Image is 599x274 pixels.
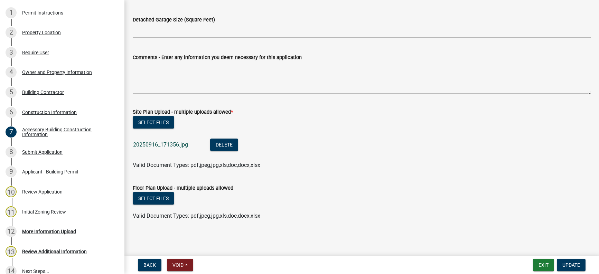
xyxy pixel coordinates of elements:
[22,249,87,254] div: Review Additional Information
[22,30,61,35] div: Property Location
[172,262,184,268] span: Void
[6,206,17,217] div: 11
[22,229,76,234] div: More Information Upload
[533,259,554,271] button: Exit
[6,7,17,18] div: 1
[133,192,174,205] button: Select files
[562,262,580,268] span: Update
[6,27,17,38] div: 2
[22,70,92,75] div: Owner and Property Information
[22,50,49,55] div: Require User
[22,10,63,15] div: Permit Instructions
[6,87,17,98] div: 5
[133,18,215,22] label: Detached Garage Size (Square Feet)
[6,166,17,177] div: 9
[22,110,77,115] div: Construction Information
[6,226,17,237] div: 12
[133,116,174,129] button: Select files
[6,126,17,138] div: 7
[133,110,233,115] label: Site Plan Upload - multiple uploads allowed
[138,259,161,271] button: Back
[22,90,64,95] div: Building Contractor
[6,107,17,118] div: 6
[167,259,193,271] button: Void
[22,127,113,137] div: Accessory Building Construction Information
[6,186,17,197] div: 10
[133,186,233,191] label: Floor Plan Upload - multiple uploads allowed
[133,55,302,60] label: Comments - Enter any information you deem necessary for this application
[210,142,238,149] wm-modal-confirm: Delete Document
[22,209,66,214] div: Initial Zoning Review
[143,262,156,268] span: Back
[6,147,17,158] div: 8
[22,169,78,174] div: Applicant - Building Permit
[6,246,17,257] div: 13
[6,67,17,78] div: 4
[133,141,188,148] a: 20250916_171356.jpg
[133,162,260,168] span: Valid Document Types: pdf,jpeg,jpg,xls,doc,docx,xlsx
[6,47,17,58] div: 3
[133,212,260,219] span: Valid Document Types: pdf,jpeg,jpg,xls,doc,docx,xlsx
[22,150,63,154] div: Submit Application
[557,259,586,271] button: Update
[210,139,238,151] button: Delete
[22,189,63,194] div: Review Application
